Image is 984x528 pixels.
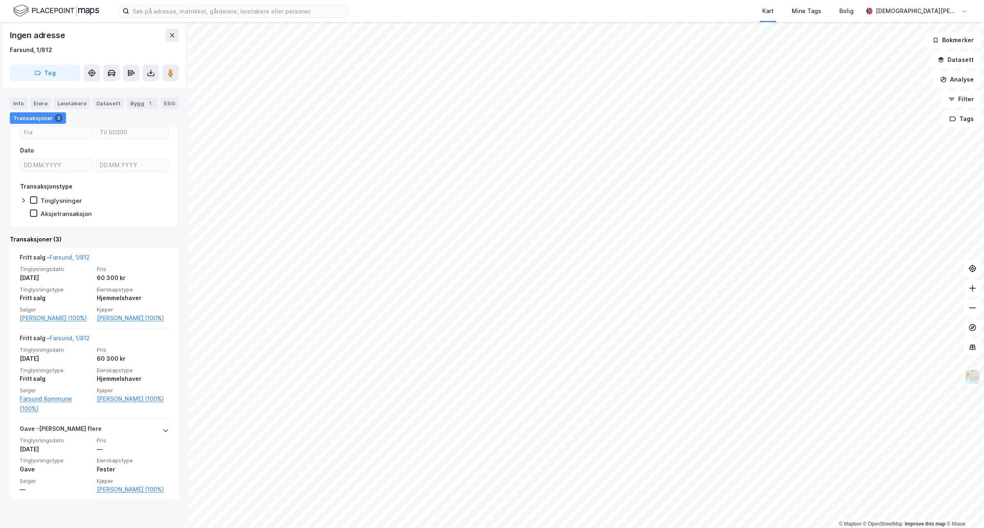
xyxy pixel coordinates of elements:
span: Kjøper [97,306,169,313]
div: Kontrollprogram for chat [943,489,984,528]
button: Tags [943,111,981,127]
span: Kjøper [97,478,169,485]
div: Fritt salg [20,374,92,384]
span: Pris [97,266,169,273]
a: Improve this map [905,521,945,527]
div: 60 300 kr [97,354,169,364]
span: Tinglysningstype [20,286,92,293]
div: [DATE] [20,444,92,454]
div: Fester [97,464,169,474]
div: Gave - [PERSON_NAME] flere [20,424,102,437]
img: Z [965,369,980,385]
button: Analyse [933,71,981,88]
div: — [20,485,92,494]
div: [DATE] [20,354,92,364]
div: — [97,444,169,454]
span: Selger [20,478,92,485]
div: 60 300 kr [97,273,169,283]
a: Farsund, 1/812 [50,254,90,261]
input: Søk på adresse, matrikkel, gårdeiere, leietakere eller personer [129,5,348,17]
div: Dato [20,146,34,155]
div: [DEMOGRAPHIC_DATA][PERSON_NAME] [876,6,958,16]
input: Til 60300 [96,126,168,139]
div: Transaksjoner [10,112,66,124]
div: Hjemmelshaver [97,374,169,384]
div: Fritt salg - [20,333,90,346]
div: 1 [146,99,154,107]
div: Farsund, 1/812 [10,45,52,55]
iframe: Chat Widget [943,489,984,528]
div: Fritt salg - [20,253,90,266]
div: Transaksjonstype [20,182,73,191]
span: Eierskapstype [97,286,169,293]
div: Ingen adresse [10,29,66,42]
a: Farsund Kommune (100%) [20,394,92,414]
div: Transaksjoner (3) [10,234,179,244]
div: Eiere [30,98,51,109]
div: Mine Tags [792,6,821,16]
span: Tinglysningsdato [20,266,92,273]
a: Mapbox [839,521,861,527]
div: Fritt salg [20,293,92,303]
div: Hjemmelshaver [97,293,169,303]
div: Leietakere [54,98,90,109]
span: Pris [97,346,169,353]
span: Tinglysningstype [20,457,92,464]
span: Tinglysningsdato [20,437,92,444]
div: ESG [161,98,178,109]
span: Kjøper [97,387,169,394]
div: Info [10,98,27,109]
a: OpenStreetMap [863,521,903,527]
input: DD.MM.YYYY [20,159,92,171]
span: Eierskapstype [97,367,169,374]
img: logo.f888ab2527a4732fd821a326f86c7f29.svg [13,4,99,18]
div: Tinglysninger [41,197,82,205]
div: Bygg [127,98,157,109]
a: [PERSON_NAME] (100%) [97,485,169,494]
input: Fra [20,126,92,139]
a: Farsund, 1/812 [50,335,90,341]
span: Pris [97,437,169,444]
span: Tinglysningstype [20,367,92,374]
button: Datasett [931,52,981,68]
button: Tag [10,65,80,81]
a: [PERSON_NAME] (100%) [97,313,169,323]
span: Selger [20,387,92,394]
div: Aksjetransaksjon [41,210,92,218]
div: 3 [55,114,63,122]
div: Bolig [839,6,854,16]
div: Datasett [93,98,124,109]
input: DD.MM.YYYY [96,159,168,171]
a: [PERSON_NAME] (100%) [97,394,169,404]
span: Eierskapstype [97,457,169,464]
div: Gave [20,464,92,474]
a: [PERSON_NAME] (100%) [20,313,92,323]
span: Tinglysningsdato [20,346,92,353]
button: Bokmerker [925,32,981,48]
button: Filter [941,91,981,107]
div: Kart [762,6,774,16]
span: Selger [20,306,92,313]
div: [DATE] [20,273,92,283]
